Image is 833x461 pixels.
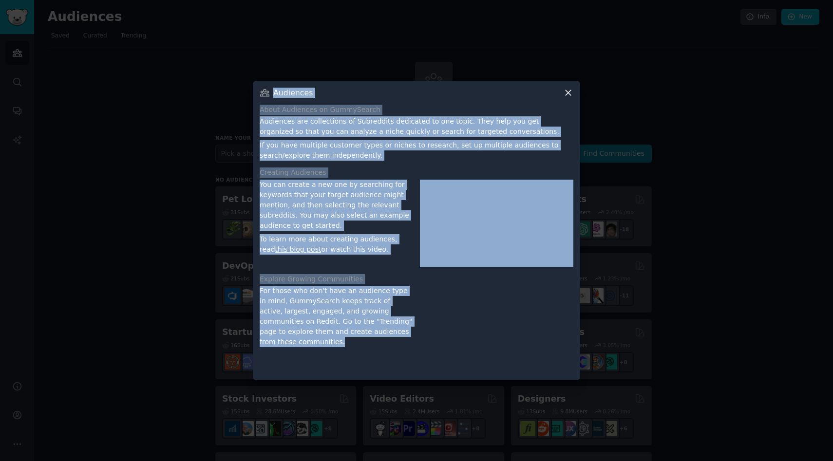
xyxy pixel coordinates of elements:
p: To learn more about creating audiences, read or watch this video. [260,234,413,255]
p: If you have multiple customer types or niches to research, set up multiple audiences to search/ex... [260,140,573,161]
div: Explore Growing Communities [260,274,573,284]
iframe: YouTube video player [420,286,573,373]
div: Creating Audiences [260,167,573,178]
a: this blog post [275,245,322,253]
div: For those who don't have an audience type in mind, GummySearch keeps track of active, largest, en... [260,286,413,373]
div: About Audiences on GummySearch [260,105,573,115]
h3: Audiences [273,88,313,98]
p: You can create a new one by searching for keywords that your target audience might mention, and t... [260,180,413,231]
p: Audiences are collections of Subreddits dedicated to one topic. They help you get organized so th... [260,116,573,137]
iframe: YouTube video player [420,180,573,267]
